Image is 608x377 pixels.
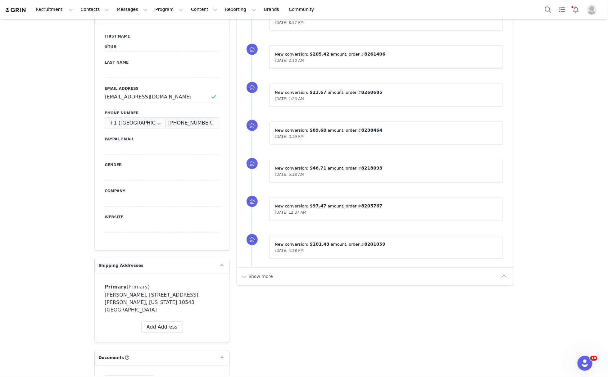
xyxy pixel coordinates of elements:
button: Add Address [141,322,183,333]
span: [DATE] 4:28 PM [275,249,304,253]
span: Documents [98,355,124,361]
p: New conversion: ⁨ ⁩ amount⁨⁩⁨, order #⁨ ⁩⁩ [275,127,498,134]
p: New conversion: ⁨ ⁩ amount⁨⁩⁨, order #⁨ ⁩⁩ [275,89,498,96]
img: placeholder-profile.jpg [587,5,597,15]
span: 8260685 [361,90,383,95]
input: Country [105,117,166,129]
button: Recruitment [32,2,77,16]
span: [DATE] 2:10 AM [275,58,304,63]
span: [DATE] 3:39 PM [275,134,304,139]
span: 8205767 [361,204,383,209]
p: New conversion: ⁨ ⁩ amount⁨⁩⁨, order #⁨ ⁩⁩ [275,51,498,57]
input: (XXX) XXX-XXXX [165,117,219,129]
p: New conversion: ⁨ ⁩ amount⁨⁩⁨, order #⁨ ⁩⁩ [275,241,498,248]
span: $97.47 [310,204,326,209]
span: $101.43 [310,242,329,247]
span: [DATE] 12:37 AM [275,211,306,215]
a: Brands [260,2,285,16]
a: Tasks [555,2,569,16]
p: New conversion: ⁨ ⁩ amount⁨⁩⁨, order #⁨ ⁩⁩ [275,165,498,172]
button: Program [152,2,187,16]
label: Paypal Email [105,136,219,142]
label: Phone Number [105,110,219,116]
span: Primary [105,284,127,290]
label: Website [105,215,219,220]
span: $205.42 [310,52,329,57]
body: Rich Text Area. Press ALT-0 for help. [5,5,255,12]
div: [PERSON_NAME], [STREET_ADDRESS]. [PERSON_NAME], [US_STATE] 10543 [GEOGRAPHIC_DATA] [105,292,219,314]
span: [DATE] 1:23 AM [275,97,304,101]
span: Shipping Addresses [98,263,143,269]
span: $23.67 [310,90,326,95]
button: Search [541,2,555,16]
a: Community [285,2,321,16]
button: Contacts [77,2,113,16]
span: 8238464 [361,128,383,133]
span: (Primary) [127,284,150,290]
button: Messages [113,2,151,16]
label: First Name [105,34,219,39]
button: Profile [583,5,603,15]
button: Show more [241,272,273,282]
iframe: Intercom live chat [578,356,592,371]
label: Last Name [105,60,219,65]
span: 8218093 [361,166,383,171]
span: 10 [590,356,597,361]
p: New conversion: ⁨ ⁩ amount⁨⁩⁨, order #⁨ ⁩⁩ [275,203,498,210]
label: Gender [105,162,219,168]
label: Email Address [105,86,219,91]
input: Email Address [105,91,219,102]
img: grin logo [5,7,27,13]
div: United States [105,117,166,129]
button: Reporting [221,2,260,16]
span: 8261406 [364,52,385,57]
button: Content [187,2,221,16]
span: [DATE] 8:57 PM [275,20,304,25]
button: Notifications [569,2,583,16]
span: $89.60 [310,128,326,133]
span: [DATE] 5:28 AM [275,173,304,177]
span: $46.71 [310,166,326,171]
label: Company [105,188,219,194]
span: 8201059 [364,242,385,247]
